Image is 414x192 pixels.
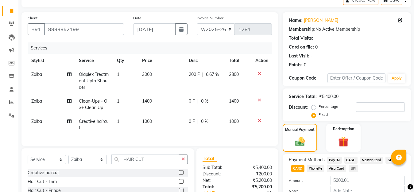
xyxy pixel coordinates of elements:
[189,118,195,125] span: 0 F
[79,98,107,110] span: Clean-Ups - O3+ Clean Up
[189,71,200,78] span: 200 F
[319,93,339,100] div: ₹5,400.00
[289,35,313,41] div: Total Visits:
[28,23,45,35] button: +91
[31,119,42,124] span: Zaiba
[292,136,308,147] img: _cash.svg
[289,93,317,100] div: Service Total:
[117,72,119,77] span: 1
[197,118,199,125] span: |
[315,44,318,50] div: 0
[291,165,304,172] span: CARD
[28,42,277,54] div: Services
[225,54,252,68] th: Total
[285,127,315,132] label: Manual Payment
[142,119,152,124] span: 1000
[198,164,237,171] div: Sub Total:
[304,17,338,24] a: [PERSON_NAME]
[202,71,203,78] span: |
[360,157,383,164] span: Master Card
[289,157,325,163] span: Payment Methods
[331,176,405,185] input: Amount
[307,165,324,172] span: PhonePe
[28,54,75,68] th: Stylist
[28,178,57,185] div: Hair Cut - Trim
[349,165,358,172] span: UPI
[319,112,328,117] label: Fixed
[142,72,152,77] span: 3000
[44,23,124,35] input: Search by Name/Mobile/Email/Code
[75,54,113,68] th: Service
[289,104,308,111] div: Discount:
[79,119,109,131] span: Creative haircut
[304,62,306,68] div: 0
[201,98,208,104] span: 0 %
[117,98,119,104] span: 1
[197,98,199,104] span: |
[327,157,342,164] span: PayTM
[327,165,346,172] span: Visa Card
[289,62,303,68] div: Points:
[237,164,277,171] div: ₹5,400.00
[289,44,314,50] div: Card on file:
[335,135,352,148] img: _gift.svg
[237,184,277,190] div: ₹5,200.00
[229,72,239,77] span: 2800
[142,98,152,104] span: 1400
[289,53,309,59] div: Last Visit:
[284,178,326,183] label: Amount:
[237,171,277,177] div: ₹200.00
[117,119,119,124] span: 1
[206,71,219,78] span: 6.67 %
[31,72,42,77] span: Zaiba
[319,104,338,109] label: Percentage
[333,126,354,132] label: Redemption
[113,54,138,68] th: Qty
[327,73,385,83] input: Enter Offer / Coupon Code
[28,170,59,176] div: Creative haircut
[229,98,239,104] span: 1400
[388,74,405,83] button: Apply
[201,118,208,125] span: 0 %
[79,72,109,90] span: Olaplex Treatment Upto Shoulder
[185,54,225,68] th: Disc
[198,184,237,190] div: Total:
[229,119,239,124] span: 1000
[237,177,277,184] div: ₹5,200.00
[31,98,42,104] span: Zaiba
[198,171,237,177] div: Discount:
[311,53,312,59] div: -
[289,26,405,33] div: No Active Membership
[198,177,237,184] div: Net:
[344,157,358,164] span: CASH
[252,54,272,68] th: Action
[138,54,185,68] th: Price
[289,75,327,81] div: Coupon Code
[289,26,315,33] div: Membership:
[197,15,223,21] label: Invoice Number
[289,17,303,24] div: Name:
[203,155,217,162] span: Total
[385,157,398,164] span: GPay
[133,15,141,21] label: Date
[28,15,37,21] label: Client
[189,98,195,104] span: 0 F
[111,155,179,164] input: Search or Scan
